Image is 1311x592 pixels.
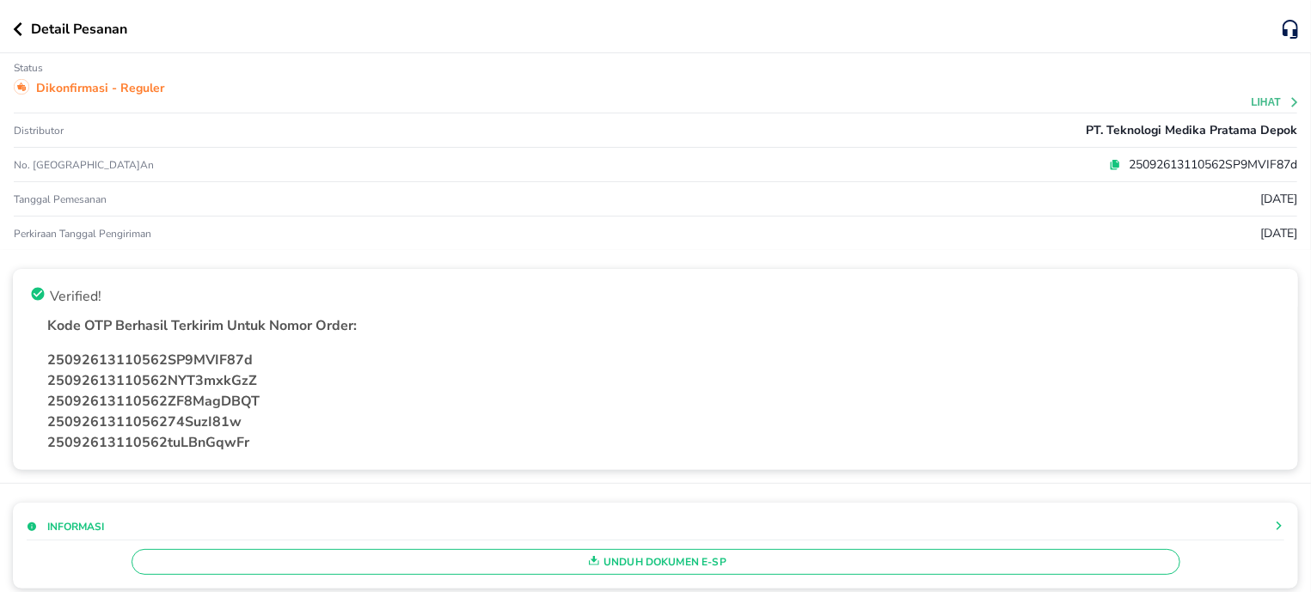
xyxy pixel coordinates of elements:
p: No. [GEOGRAPHIC_DATA]an [14,158,442,172]
p: Distributor [14,124,64,137]
p: 2509261311056274SuzI81w [47,412,1281,432]
button: Unduh Dokumen e-SP [132,549,1180,575]
p: 25092613110562SP9MVIF87d [1121,156,1297,174]
p: PT. Teknologi Medika Pratama Depok [1086,121,1297,139]
p: 25092613110562tuLBnGqwFr [47,432,1281,453]
p: Status [14,61,43,75]
p: Dikonfirmasi - Reguler [36,79,164,97]
p: Verified! [50,286,101,307]
p: Perkiraan Tanggal Pengiriman [14,227,151,241]
span: Unduh Dokumen e-SP [139,551,1173,573]
p: [DATE] [1260,224,1297,242]
button: Informasi [27,519,104,534]
p: Informasi [47,519,104,534]
p: [DATE] [1260,190,1297,208]
p: 25092613110562NYT3mxkGzZ [47,370,1281,391]
p: 25092613110562ZF8MagDBQT [47,391,1281,412]
button: Lihat [1252,96,1301,108]
p: 25092613110562SP9MVIF87d [47,350,1281,370]
p: Tanggal pemesanan [14,192,107,206]
p: Kode OTP Berhasil Terkirim Untuk Nomor Order: [47,315,1281,336]
p: Detail Pesanan [31,19,127,40]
